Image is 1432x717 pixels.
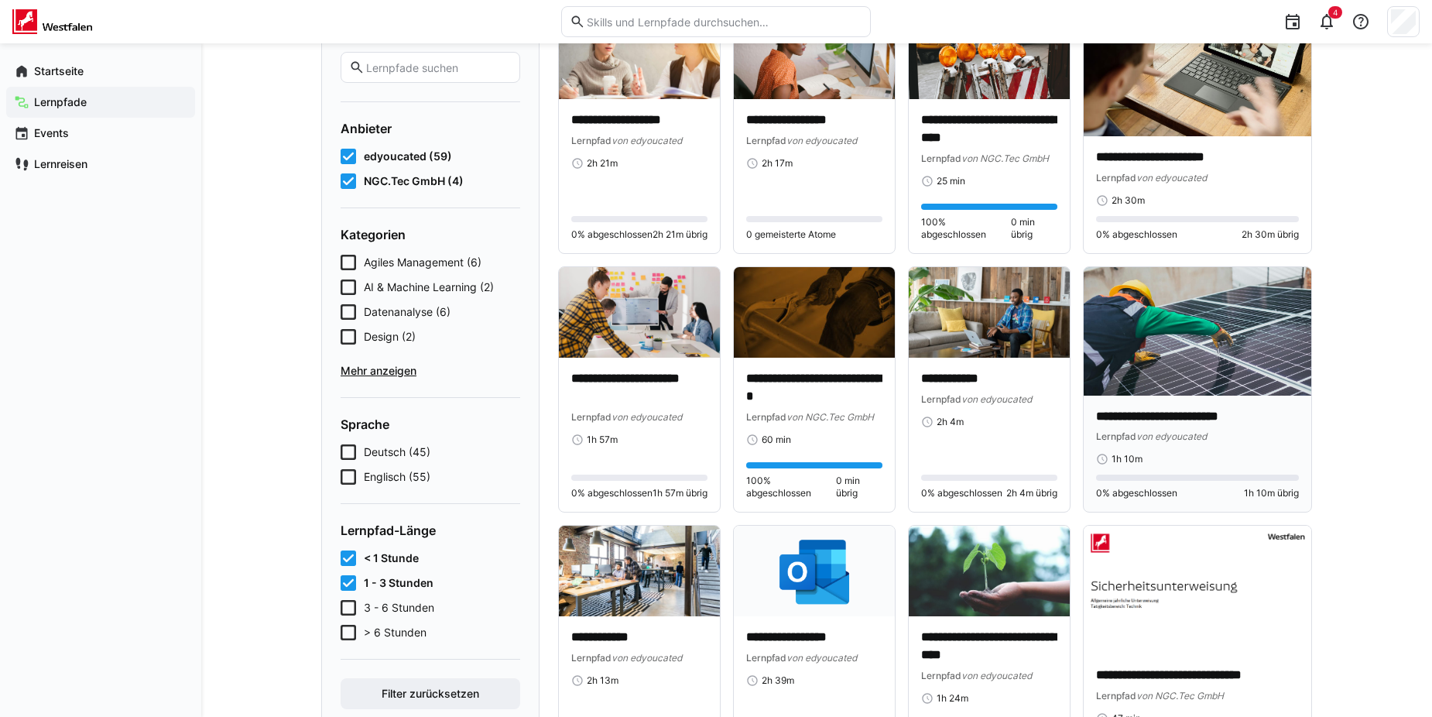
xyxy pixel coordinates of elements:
[746,411,786,423] span: Lernpfad
[786,652,857,664] span: von edyoucated
[734,9,895,99] img: image
[341,523,520,538] h4: Lernpfad-Länge
[364,173,464,189] span: NGC.Tec GmbH (4)
[746,652,786,664] span: Lernpfad
[921,153,961,164] span: Lernpfad
[341,121,520,136] h4: Anbieter
[961,153,1049,164] span: von NGC.Tec GmbH
[559,267,720,358] img: image
[1112,194,1145,207] span: 2h 30m
[1242,228,1299,241] span: 2h 30m übrig
[1011,216,1057,241] span: 0 min übrig
[836,475,882,499] span: 0 min übrig
[1084,267,1311,395] img: image
[937,416,964,428] span: 2h 4m
[746,475,836,499] span: 100% abgeschlossen
[612,652,682,664] span: von edyoucated
[762,674,794,687] span: 2h 39m
[571,135,612,146] span: Lernpfad
[653,228,707,241] span: 2h 21m übrig
[734,267,895,358] img: image
[1096,172,1136,184] span: Lernpfad
[571,411,612,423] span: Lernpfad
[909,9,1070,99] img: image
[1006,487,1057,499] span: 2h 4m übrig
[746,228,836,241] span: 0 gemeisterte Atome
[364,255,481,270] span: Agiles Management (6)
[921,487,1002,499] span: 0% abgeschlossen
[612,135,682,146] span: von edyoucated
[1112,453,1143,465] span: 1h 10m
[341,417,520,432] h4: Sprache
[909,267,1070,358] img: image
[1096,690,1136,702] span: Lernpfad
[341,363,520,379] span: Mehr anzeigen
[653,487,707,499] span: 1h 57m übrig
[937,692,968,705] span: 1h 24m
[364,149,452,164] span: edyoucated (59)
[1333,8,1338,17] span: 4
[612,411,682,423] span: von edyoucated
[571,487,653,499] span: 0% abgeschlossen
[786,135,857,146] span: von edyoucated
[571,228,653,241] span: 0% abgeschlossen
[585,15,862,29] input: Skills und Lernpfade durchsuchen…
[1096,431,1136,442] span: Lernpfad
[364,625,427,640] span: > 6 Stunden
[1136,690,1224,702] span: von NGC.Tec GmbH
[364,304,450,320] span: Datenanalyse (6)
[571,652,612,664] span: Lernpfad
[1084,526,1311,654] img: image
[559,526,720,616] img: image
[1136,431,1207,442] span: von edyoucated
[1084,9,1311,136] img: image
[587,434,618,446] span: 1h 57m
[734,526,895,616] img: image
[341,227,520,242] h4: Kategorien
[921,216,1011,241] span: 100% abgeschlossen
[961,393,1032,405] span: von edyoucated
[909,526,1070,616] img: image
[364,600,434,616] span: 3 - 6 Stunden
[1096,487,1177,499] span: 0% abgeschlossen
[341,678,520,709] button: Filter zurücksetzen
[1244,487,1299,499] span: 1h 10m übrig
[746,135,786,146] span: Lernpfad
[587,674,618,687] span: 2h 13m
[921,670,961,681] span: Lernpfad
[786,411,874,423] span: von NGC.Tec GmbH
[364,575,433,591] span: 1 - 3 Stunden
[937,175,965,187] span: 25 min
[364,280,494,295] span: AI & Machine Learning (2)
[921,393,961,405] span: Lernpfad
[379,686,481,702] span: Filter zurücksetzen
[364,329,416,345] span: Design (2)
[1096,228,1177,241] span: 0% abgeschlossen
[365,60,512,74] input: Lernpfade suchen
[364,551,419,566] span: < 1 Stunde
[762,434,791,446] span: 60 min
[559,9,720,99] img: image
[1136,172,1207,184] span: von edyoucated
[587,157,618,170] span: 2h 21m
[762,157,793,170] span: 2h 17m
[364,469,430,485] span: Englisch (55)
[364,444,430,460] span: Deutsch (45)
[961,670,1032,681] span: von edyoucated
